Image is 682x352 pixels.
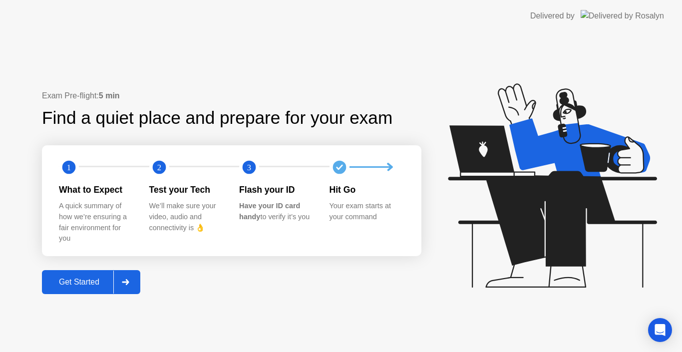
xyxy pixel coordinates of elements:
div: Delivered by [530,10,575,22]
div: Get Started [45,278,113,287]
div: We’ll make sure your video, audio and connectivity is 👌 [149,201,224,233]
b: Have your ID card handy [239,202,300,221]
div: A quick summary of how we’re ensuring a fair environment for you [59,201,133,244]
div: to verify it’s you [239,201,314,222]
b: 5 min [99,91,120,100]
div: Your exam starts at your command [330,201,404,222]
div: Hit Go [330,183,404,196]
div: Exam Pre-flight: [42,90,421,102]
text: 2 [157,163,161,172]
div: Open Intercom Messenger [648,318,672,342]
button: Get Started [42,270,140,294]
div: What to Expect [59,183,133,196]
text: 1 [67,163,71,172]
img: Delivered by Rosalyn [581,10,664,21]
div: Flash your ID [239,183,314,196]
div: Find a quiet place and prepare for your exam [42,105,394,131]
text: 3 [247,163,251,172]
div: Test your Tech [149,183,224,196]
